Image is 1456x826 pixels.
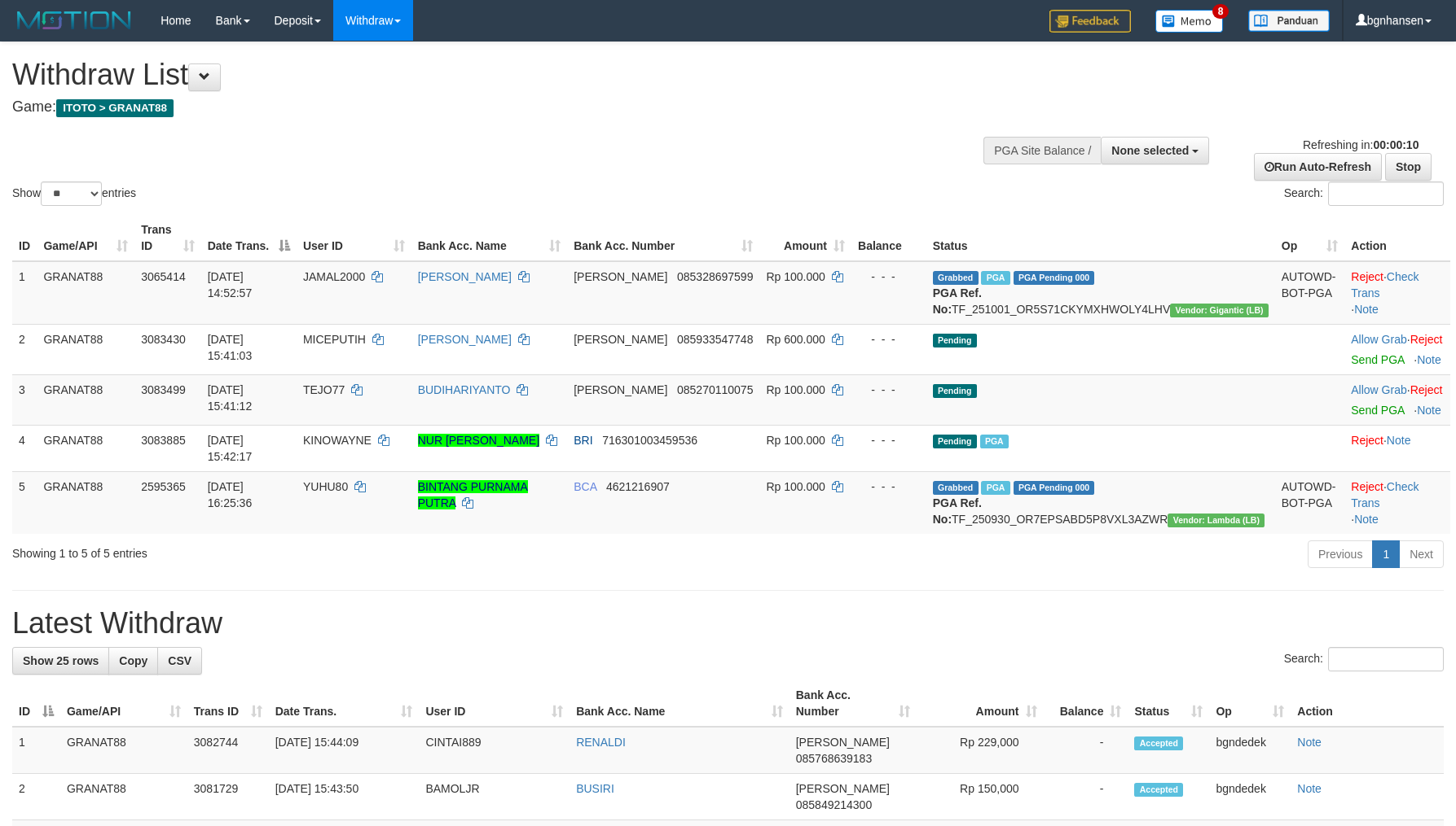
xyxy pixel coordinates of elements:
[411,215,568,261] th: Bank Acc. Name: activate to sort column ascending
[933,384,977,398] span: Pending
[201,215,297,261] th: Date Trans.: activate to sort column descending
[1044,774,1128,820] td: -
[1134,783,1183,797] span: Accepted
[766,480,825,493] span: Rp 100.000
[796,752,872,765] span: Copy 085768639183 to clipboard
[419,774,570,820] td: BAMOLJR
[1344,425,1450,471] td: ·
[168,654,191,667] span: CSV
[208,270,253,299] span: [DATE] 14:52:57
[108,647,158,675] a: Copy
[157,647,202,675] a: CSV
[12,215,37,261] th: ID
[208,383,253,413] span: [DATE] 15:41:12
[576,782,614,795] a: BUSIRI
[1209,727,1291,774] td: bgndedek
[23,654,99,667] span: Show 25 rows
[1209,774,1291,820] td: bgndedek
[980,435,1009,448] span: Marked by bgndany
[677,383,753,396] span: Copy 085270110075 to clipboard
[187,727,269,774] td: 3082744
[574,480,596,493] span: BCA
[1373,138,1419,151] strong: 00:00:10
[1284,647,1444,671] label: Search:
[858,479,920,495] div: - - -
[1417,404,1441,417] a: Note
[933,334,977,347] span: Pending
[1351,270,1419,299] a: Check Trans
[926,261,1275,325] td: TF_251001_OR5S71CKYMXHWOLY4LHV
[933,286,982,316] b: PGA Ref. No:
[1417,353,1441,366] a: Note
[1387,434,1411,447] a: Note
[1344,261,1450,325] td: · ·
[574,434,592,447] span: BRI
[1155,10,1224,33] img: Button%20Memo.svg
[796,798,872,811] span: Copy 085849214300 to clipboard
[418,383,511,396] a: BUDIHARIYANTO
[796,782,890,795] span: [PERSON_NAME]
[1344,374,1450,425] td: ·
[766,333,825,346] span: Rp 600.000
[606,480,670,493] span: Copy 4621216907 to clipboard
[917,680,1044,727] th: Amount: activate to sort column ascending
[269,774,420,820] td: [DATE] 15:43:50
[1351,480,1419,509] a: Check Trans
[41,181,102,206] select: Showentries
[1351,270,1383,283] a: Reject
[60,680,187,727] th: Game/API: activate to sort column ascending
[1344,215,1450,261] th: Action
[759,215,851,261] th: Amount: activate to sort column ascending
[297,215,411,261] th: User ID: activate to sort column ascending
[677,270,753,283] span: Copy 085328697599 to clipboard
[1351,383,1406,396] a: Allow Grab
[187,680,269,727] th: Trans ID: activate to sort column ascending
[1014,271,1095,285] span: PGA Pending
[303,434,372,447] span: KINOWAYNE
[12,471,37,534] td: 5
[1351,434,1383,447] a: Reject
[917,727,1044,774] td: Rp 229,000
[37,324,134,374] td: GRANAT88
[419,727,570,774] td: CINTAI889
[576,736,626,749] a: RENALDI
[858,382,920,398] div: - - -
[1209,680,1291,727] th: Op: activate to sort column ascending
[37,471,134,534] td: GRANAT88
[1014,481,1095,495] span: PGA Pending
[119,654,147,667] span: Copy
[12,607,1444,640] h1: Latest Withdraw
[418,333,512,346] a: [PERSON_NAME]
[1254,153,1382,181] a: Run Auto-Refresh
[1308,540,1373,568] a: Previous
[1212,4,1229,19] span: 8
[1297,782,1322,795] a: Note
[269,680,420,727] th: Date Trans.: activate to sort column ascending
[1399,540,1444,568] a: Next
[1248,10,1330,32] img: panduan.png
[933,481,979,495] span: Grabbed
[1351,333,1410,346] span: ·
[766,383,825,396] span: Rp 100.000
[1275,471,1344,534] td: AUTOWD-BOT-PGA
[858,269,920,285] div: - - -
[1049,10,1131,33] img: Feedback.jpg
[677,333,753,346] span: Copy 085933547748 to clipboard
[1284,181,1444,206] label: Search:
[766,270,825,283] span: Rp 100.000
[981,481,1010,495] span: Marked by bgndany
[1297,736,1322,749] a: Note
[1275,261,1344,325] td: AUTOWD-BOT-PGA
[12,8,136,33] img: MOTION_logo.png
[1351,383,1410,396] span: ·
[418,480,528,509] a: BINTANG PURNAMA PUTRA
[933,496,982,526] b: PGA Ref. No:
[303,480,348,493] span: YUHU80
[1328,647,1444,671] input: Search:
[1170,304,1269,317] span: Vendor URL: https://dashboard.q2checkout.com/secure
[12,647,109,675] a: Show 25 rows
[208,434,253,463] span: [DATE] 15:42:17
[1134,736,1183,750] span: Accepted
[926,471,1275,534] td: TF_250930_OR7EPSABD5P8VXL3AZWR
[858,432,920,448] div: - - -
